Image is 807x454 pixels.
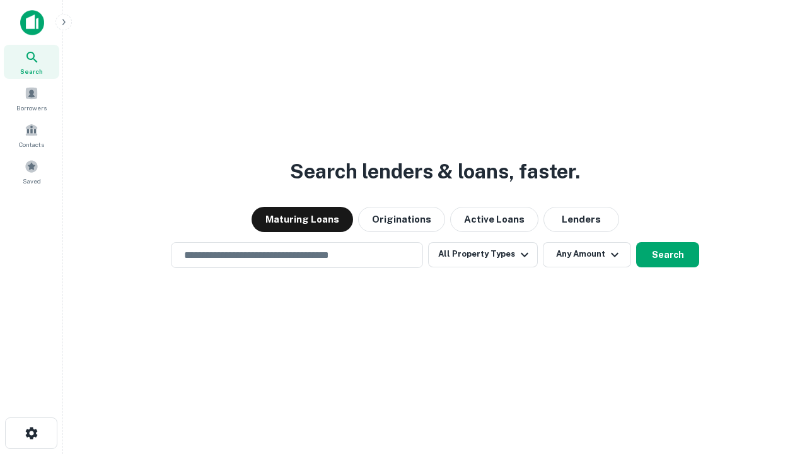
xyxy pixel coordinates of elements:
[16,103,47,113] span: Borrowers
[20,10,44,35] img: capitalize-icon.png
[290,156,580,187] h3: Search lenders & loans, faster.
[543,207,619,232] button: Lenders
[23,176,41,186] span: Saved
[636,242,699,267] button: Search
[4,118,59,152] a: Contacts
[744,313,807,373] iframe: Chat Widget
[252,207,353,232] button: Maturing Loans
[450,207,538,232] button: Active Loans
[4,81,59,115] a: Borrowers
[4,45,59,79] a: Search
[19,139,44,149] span: Contacts
[4,154,59,189] a: Saved
[543,242,631,267] button: Any Amount
[20,66,43,76] span: Search
[358,207,445,232] button: Originations
[428,242,538,267] button: All Property Types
